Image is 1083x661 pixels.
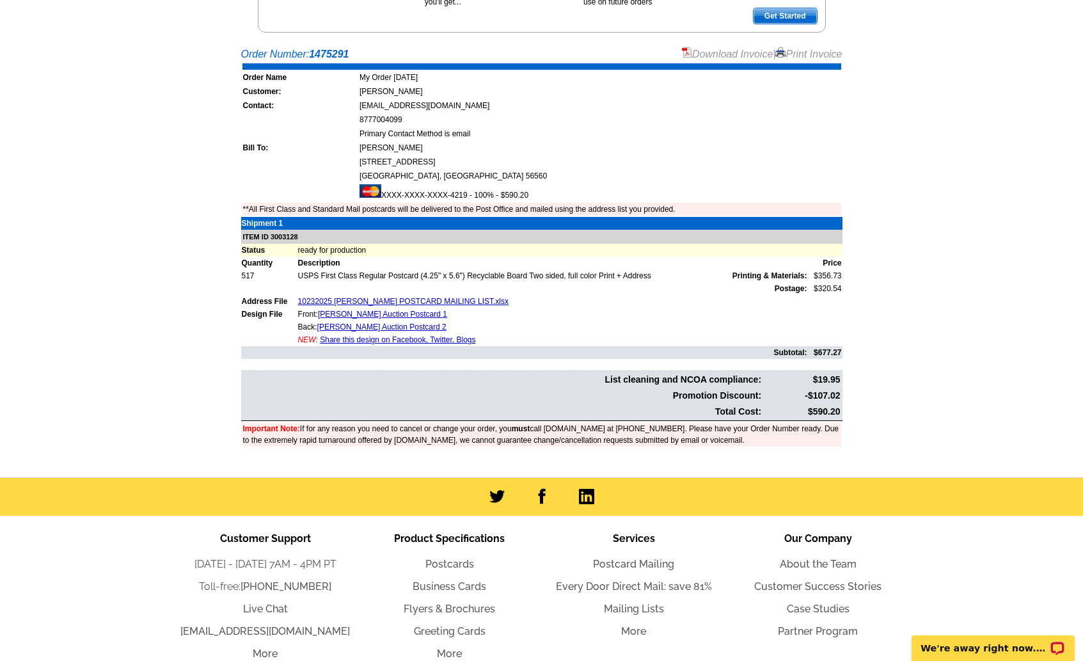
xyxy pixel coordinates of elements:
[437,648,462,660] a: More
[241,308,297,321] td: Design File
[359,99,841,112] td: [EMAIL_ADDRESS][DOMAIN_NAME]
[593,558,674,570] a: Postcard Mailing
[754,580,881,593] a: Customer Success Stories
[241,295,297,308] td: Address File
[808,282,842,295] td: $320.54
[359,71,841,84] td: My Order [DATE]
[556,580,712,593] a: Every Door Direct Mail: save 81%
[242,99,358,112] td: Contact:
[780,558,857,570] a: About the Team
[359,141,841,154] td: [PERSON_NAME]
[297,308,808,321] td: Front:
[318,310,447,319] a: [PERSON_NAME] Auction Postcard 1
[775,47,786,58] img: small-print-icon.gif
[775,49,842,60] a: Print Invoice
[682,49,773,60] a: Download Invoice
[241,580,331,593] a: [PHONE_NUMBER]
[241,47,842,62] div: Order Number:
[732,270,807,282] span: Printing & Materials:
[243,603,288,615] a: Live Chat
[778,625,858,637] a: Partner Program
[359,170,841,182] td: [GEOGRAPHIC_DATA], [GEOGRAPHIC_DATA] 56560
[242,71,358,84] td: Order Name
[242,422,841,447] td: If for any reason you need to cancel or change your order, you call [DOMAIN_NAME] at [PHONE_NUMBE...
[775,284,807,293] strong: Postage:
[241,217,297,230] td: Shipment 1
[242,85,358,98] td: Customer:
[242,404,763,419] td: Total Cost:
[360,184,381,198] img: mast.gif
[298,335,318,344] span: NEW:
[242,141,358,154] td: Bill To:
[753,8,818,24] a: Get Started
[173,557,358,572] li: [DATE] - [DATE] 7AM - 4PM PT
[763,388,841,403] td: -$107.02
[394,532,505,545] span: Product Specifications
[621,625,646,637] a: More
[808,269,842,282] td: $356.73
[297,257,808,269] td: Description
[220,532,311,545] span: Customer Support
[253,648,278,660] a: More
[787,603,850,615] a: Case Studies
[243,424,300,433] font: Important Note:
[784,532,852,545] span: Our Company
[359,85,841,98] td: [PERSON_NAME]
[359,184,841,202] td: XXXX-XXXX-XXXX-4219 - 100% - $590.20
[763,372,841,387] td: $19.95
[604,603,664,615] a: Mailing Lists
[512,424,530,433] b: must
[414,625,486,637] a: Greeting Cards
[297,321,808,333] td: Back:
[242,203,841,216] td: **All First Class and Standard Mail postcards will be delivered to the Post Office and mailed usi...
[241,244,297,257] td: Status
[808,346,842,359] td: $677.27
[413,580,486,593] a: Business Cards
[903,621,1083,661] iframe: LiveChat chat widget
[359,155,841,168] td: [STREET_ADDRESS]
[359,113,841,126] td: 8777004099
[754,8,817,24] span: Get Started
[297,269,808,282] td: USPS First Class Regular Postcard (4.25" x 5.6") Recyclable Board Two sided, full color Print + A...
[808,257,842,269] td: Price
[173,579,358,594] li: Toll-free:
[241,230,842,244] td: ITEM ID 3003128
[298,297,509,306] a: 10232025 [PERSON_NAME] POSTCARD MAILING LIST.xlsx
[682,47,842,62] div: |
[359,127,841,140] td: Primary Contact Method is email
[613,532,655,545] span: Services
[425,558,474,570] a: Postcards
[320,335,475,344] a: Share this design on Facebook, Twitter, Blogs
[763,404,841,419] td: $590.20
[309,49,349,60] strong: 1475291
[297,244,842,257] td: ready for production
[241,257,297,269] td: Quantity
[317,323,447,331] a: [PERSON_NAME] Auction Postcard 2
[682,47,692,58] img: small-pdf-icon.gif
[180,625,350,637] a: [EMAIL_ADDRESS][DOMAIN_NAME]
[241,269,297,282] td: 517
[242,388,763,403] td: Promotion Discount:
[242,372,763,387] td: List cleaning and NCOA compliance:
[404,603,495,615] a: Flyers & Brochures
[241,346,808,359] td: Subtotal:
